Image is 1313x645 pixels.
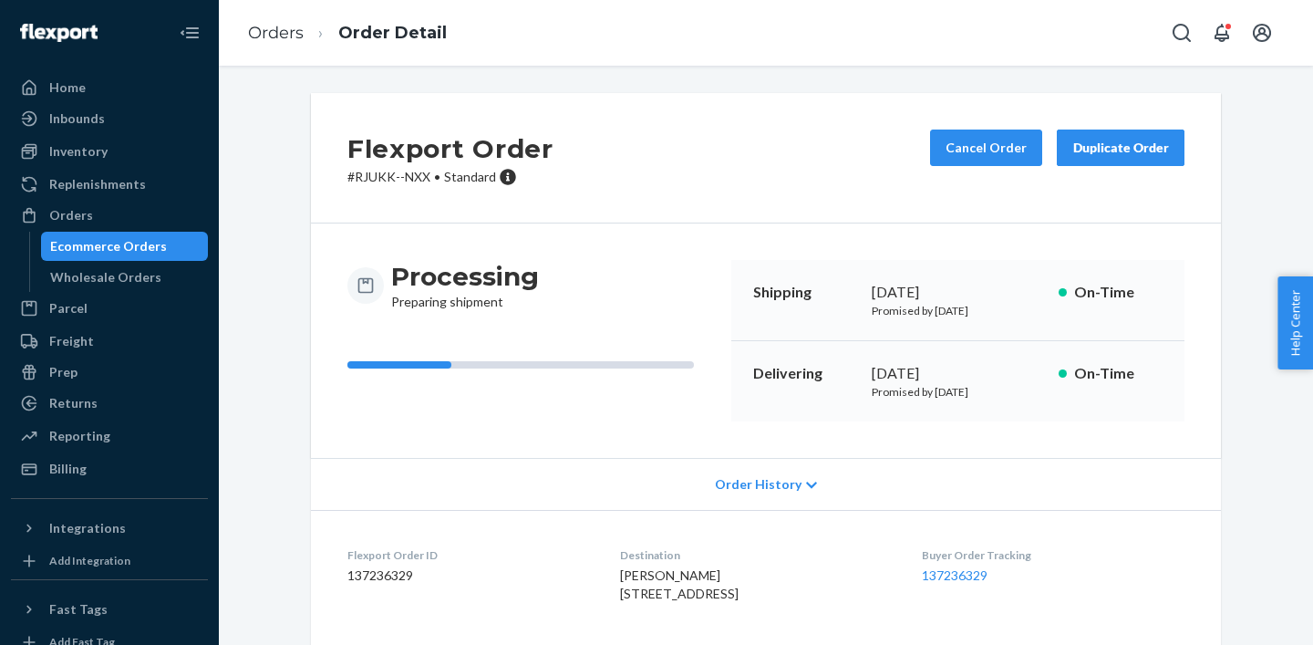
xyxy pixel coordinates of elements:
button: Duplicate Order [1057,130,1184,166]
div: Add Integration [49,553,130,568]
a: Inbounds [11,104,208,133]
a: Billing [11,454,208,484]
h2: Flexport Order [347,130,553,168]
div: Reporting [49,427,110,445]
div: Inventory [49,142,108,161]
button: Open account menu [1244,15,1280,51]
div: Orders [49,206,93,224]
p: Promised by [DATE] [872,384,1044,400]
span: • [434,169,440,184]
a: Inventory [11,137,208,166]
p: On-Time [1074,282,1163,303]
a: Order Detail [338,23,447,43]
div: Duplicate Order [1072,139,1169,157]
a: 137236329 [922,567,987,583]
a: Returns [11,389,208,418]
div: Freight [49,332,94,350]
div: Prep [49,363,78,381]
p: # RJUKK--NXX [347,168,553,186]
a: Prep [11,358,208,387]
p: On-Time [1074,363,1163,384]
button: Close Navigation [171,15,208,51]
div: Integrations [49,519,126,537]
p: Shipping [753,282,857,303]
div: Returns [49,394,98,412]
div: Home [49,78,86,97]
dt: Destination [620,547,892,563]
a: Wholesale Orders [41,263,209,292]
p: Delivering [753,363,857,384]
a: Home [11,73,208,102]
a: Freight [11,327,208,356]
div: Inbounds [49,109,105,128]
button: Cancel Order [930,130,1042,166]
dt: Flexport Order ID [347,547,591,563]
a: Add Integration [11,550,208,572]
dd: 137236329 [347,567,591,585]
span: Order History [715,475,801,494]
span: Standard [444,169,496,184]
div: [DATE] [872,363,1044,384]
a: Ecommerce Orders [41,232,209,261]
ol: breadcrumbs [233,6,461,60]
a: Replenishments [11,170,208,199]
button: Fast Tags [11,595,208,624]
button: Help Center [1277,276,1313,369]
a: Reporting [11,421,208,451]
div: Wholesale Orders [50,268,161,286]
div: Fast Tags [49,600,108,619]
div: Billing [49,460,87,478]
a: Orders [11,201,208,230]
h3: Processing [391,260,539,293]
button: Open Search Box [1163,15,1200,51]
div: [DATE] [872,282,1044,303]
dt: Buyer Order Tracking [922,547,1184,563]
a: Orders [248,23,304,43]
div: Ecommerce Orders [50,237,167,255]
button: Integrations [11,514,208,543]
button: Open notifications [1204,15,1240,51]
p: Promised by [DATE] [872,303,1044,318]
span: [PERSON_NAME] [STREET_ADDRESS] [620,567,739,601]
img: Flexport logo [20,24,98,42]
a: Parcel [11,294,208,323]
div: Preparing shipment [391,260,539,311]
div: Replenishments [49,175,146,193]
div: Parcel [49,299,88,317]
